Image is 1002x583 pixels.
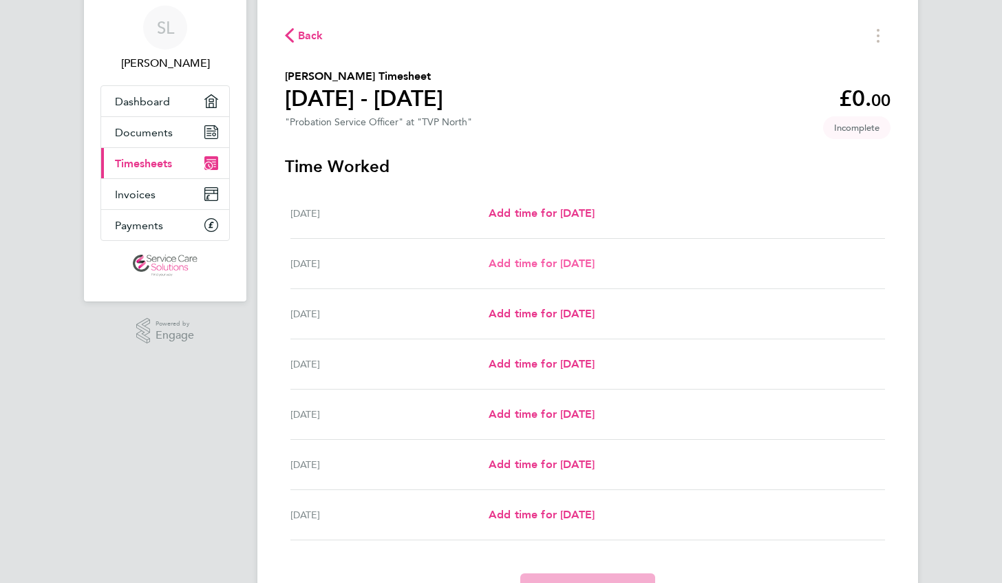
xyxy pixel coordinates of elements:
div: [DATE] [290,456,489,473]
a: Go to home page [100,255,230,277]
a: Documents [101,117,229,147]
div: [DATE] [290,507,489,523]
img: servicecare-logo-retina.png [133,255,198,277]
a: Add time for [DATE] [489,406,595,423]
a: Timesheets [101,148,229,178]
span: Add time for [DATE] [489,307,595,320]
a: Add time for [DATE] [489,255,595,272]
a: Dashboard [101,86,229,116]
span: Add time for [DATE] [489,357,595,370]
span: Add time for [DATE] [489,458,595,471]
span: This timesheet is Incomplete. [823,116,891,139]
span: Documents [115,126,173,139]
span: Back [298,28,323,44]
span: Stephanie Little [100,55,230,72]
button: Timesheets Menu [866,25,891,46]
div: [DATE] [290,255,489,272]
a: Add time for [DATE] [489,356,595,372]
a: Payments [101,210,229,240]
span: Dashboard [115,95,170,108]
a: Powered byEngage [136,318,195,344]
span: Add time for [DATE] [489,206,595,220]
span: Invoices [115,188,156,201]
span: Powered by [156,318,194,330]
div: [DATE] [290,356,489,372]
h2: [PERSON_NAME] Timesheet [285,68,443,85]
div: [DATE] [290,205,489,222]
span: Add time for [DATE] [489,508,595,521]
span: Engage [156,330,194,341]
span: Add time for [DATE] [489,407,595,421]
button: Back [285,27,323,44]
h1: [DATE] - [DATE] [285,85,443,112]
span: SL [157,19,174,36]
span: 00 [871,90,891,110]
span: Add time for [DATE] [489,257,595,270]
span: Payments [115,219,163,232]
div: "Probation Service Officer" at "TVP North" [285,116,472,128]
a: Add time for [DATE] [489,306,595,322]
a: Add time for [DATE] [489,507,595,523]
div: [DATE] [290,406,489,423]
a: Invoices [101,179,229,209]
h3: Time Worked [285,156,891,178]
app-decimal: £0. [839,85,891,112]
a: Add time for [DATE] [489,205,595,222]
div: [DATE] [290,306,489,322]
a: Add time for [DATE] [489,456,595,473]
span: Timesheets [115,157,172,170]
a: SL[PERSON_NAME] [100,6,230,72]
